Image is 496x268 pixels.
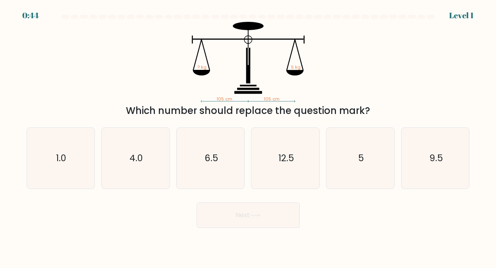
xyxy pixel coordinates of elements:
[56,152,66,164] text: 1.0
[278,152,294,164] text: 12.5
[429,152,443,164] text: 9.5
[216,96,232,102] tspan: 105 cm
[205,152,218,164] text: 6.5
[263,96,279,102] tspan: 105 cm
[291,64,300,70] tspan: 5 kg
[22,10,39,21] div: 0:44
[197,202,300,228] button: Next
[197,64,207,70] tspan: ? kg
[358,152,364,164] text: 5
[449,10,474,21] div: Level 1
[129,152,143,164] text: 4.0
[31,104,465,118] div: Which number should replace the question mark?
